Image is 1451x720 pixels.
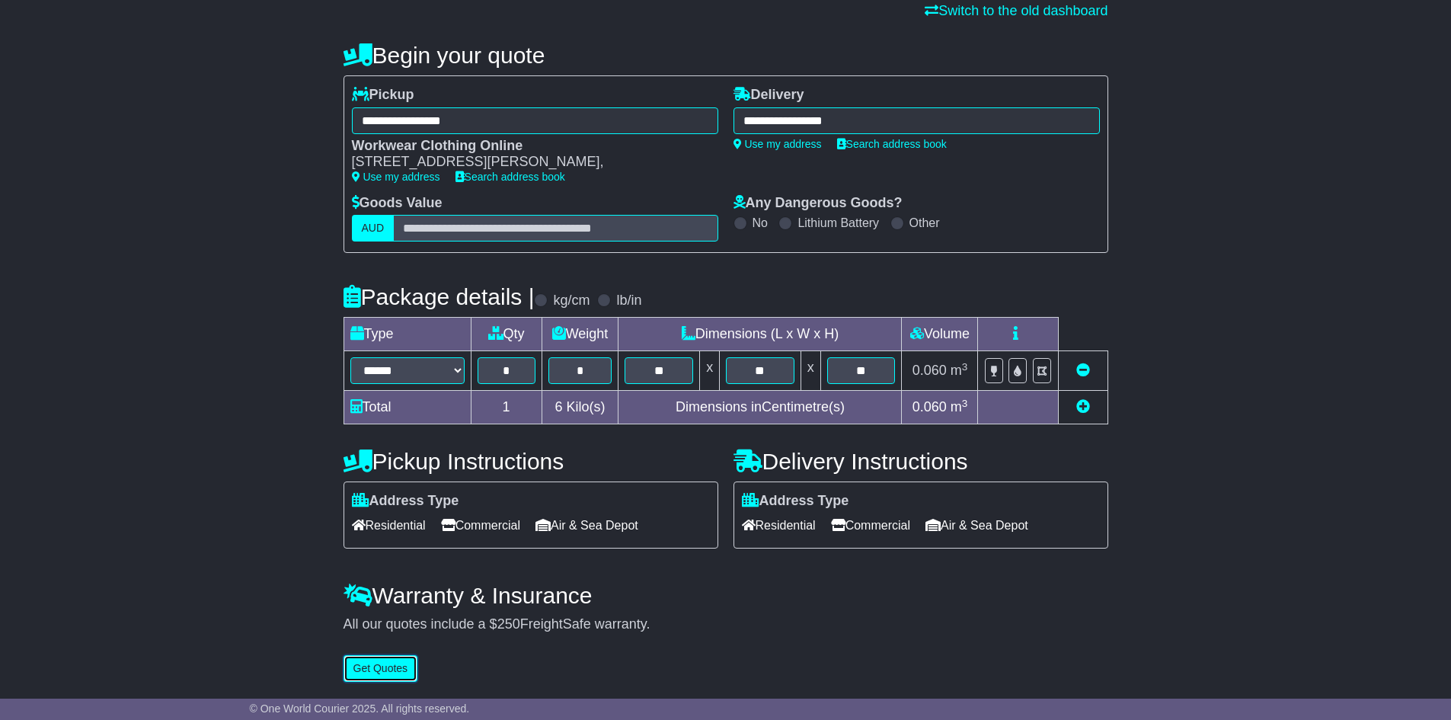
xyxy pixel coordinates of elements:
td: x [700,351,720,391]
label: Address Type [352,493,459,510]
span: 6 [555,399,562,414]
td: Total [344,391,471,424]
label: kg/cm [553,293,590,309]
a: Add new item [1076,399,1090,414]
span: m [951,363,968,378]
label: Other [909,216,940,230]
h4: Begin your quote [344,43,1108,68]
label: AUD [352,215,395,242]
span: 0.060 [912,399,947,414]
label: Lithium Battery [797,216,879,230]
label: Pickup [352,87,414,104]
a: Remove this item [1076,363,1090,378]
td: Dimensions (L x W x H) [618,318,902,351]
span: m [951,399,968,414]
span: Residential [352,514,426,537]
span: Residential [742,514,816,537]
span: 250 [497,616,520,632]
a: Search address book [455,171,565,183]
div: Workwear Clothing Online [352,138,703,155]
label: No [753,216,768,230]
sup: 3 [962,361,968,373]
label: Delivery [733,87,804,104]
td: Kilo(s) [542,391,618,424]
sup: 3 [962,398,968,409]
button: Get Quotes [344,655,418,682]
div: [STREET_ADDRESS][PERSON_NAME], [352,154,703,171]
a: Use my address [733,138,822,150]
a: Use my address [352,171,440,183]
label: Any Dangerous Goods? [733,195,903,212]
a: Switch to the old dashboard [925,3,1107,18]
span: Air & Sea Depot [535,514,638,537]
td: 1 [471,391,542,424]
span: Air & Sea Depot [925,514,1028,537]
h4: Delivery Instructions [733,449,1108,474]
h4: Package details | [344,284,535,309]
div: All our quotes include a $ FreightSafe warranty. [344,616,1108,633]
span: © One World Courier 2025. All rights reserved. [250,702,470,715]
span: Commercial [441,514,520,537]
label: Goods Value [352,195,443,212]
td: Volume [902,318,978,351]
span: 0.060 [912,363,947,378]
h4: Warranty & Insurance [344,583,1108,608]
label: lb/in [616,293,641,309]
a: Search address book [837,138,947,150]
span: Commercial [831,514,910,537]
td: Dimensions in Centimetre(s) [618,391,902,424]
td: x [801,351,820,391]
label: Address Type [742,493,849,510]
td: Qty [471,318,542,351]
td: Type [344,318,471,351]
td: Weight [542,318,618,351]
h4: Pickup Instructions [344,449,718,474]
